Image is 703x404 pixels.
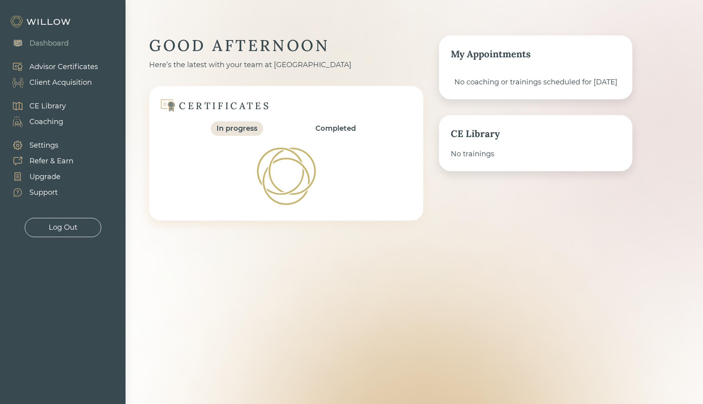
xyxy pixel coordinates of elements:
a: Settings [4,137,73,153]
div: CE Library [451,127,621,141]
a: CE Library [4,98,66,114]
div: My Appointments [451,47,621,61]
div: Settings [29,140,58,151]
a: Advisor Certificates [4,59,98,75]
a: Refer & Earn [4,153,73,169]
div: Dashboard [29,38,69,49]
div: CE Library [29,101,66,112]
div: Refer & Earn [29,156,73,166]
div: Client Acquisition [29,77,92,88]
img: Willow [10,15,73,28]
div: GOOD AFTERNOON [149,35,423,56]
img: Loading! [254,145,318,208]
a: Client Acquisition [4,75,98,90]
div: No coaching or trainings scheduled for [DATE] [451,77,621,88]
div: Support [29,187,58,198]
div: No trainings [451,149,621,159]
div: Completed [315,123,356,134]
a: Dashboard [4,35,69,51]
div: Here’s the latest with your team at [GEOGRAPHIC_DATA] [149,60,423,70]
div: Advisor Certificates [29,62,98,72]
div: CERTIFICATES [179,100,271,112]
div: Upgrade [29,172,60,182]
div: In progress [217,123,257,134]
div: Coaching [29,117,63,127]
a: Upgrade [4,169,73,185]
a: Coaching [4,114,66,130]
div: Log Out [49,222,77,233]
